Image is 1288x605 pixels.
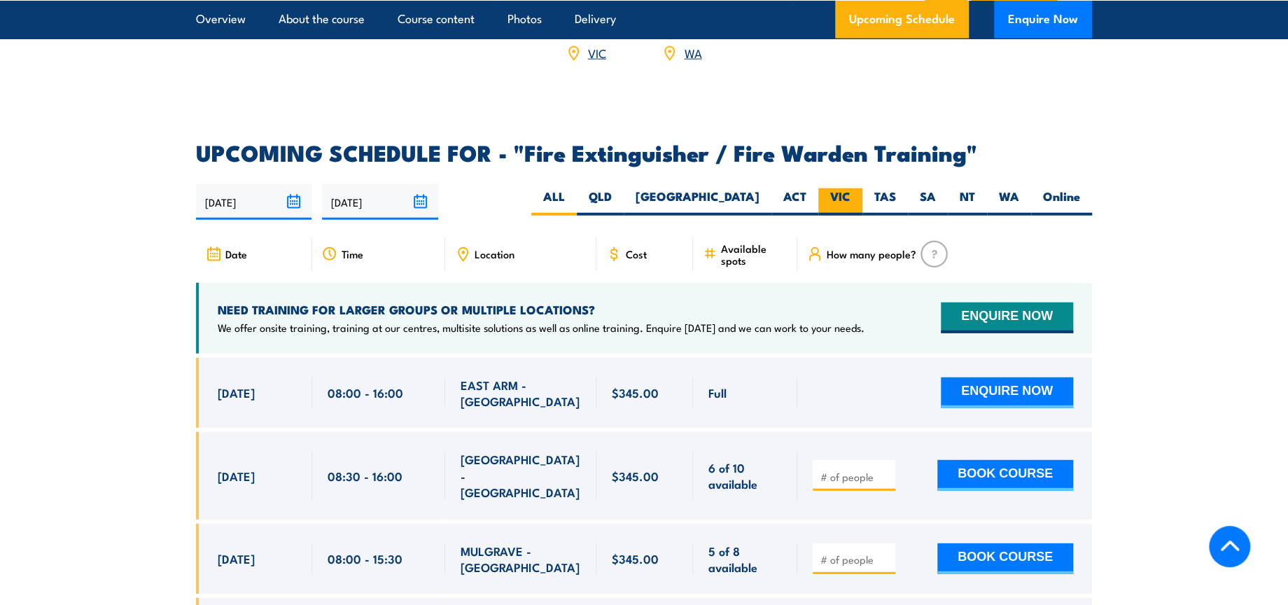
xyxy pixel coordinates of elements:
[820,470,890,484] input: # of people
[612,384,659,401] span: $345.00
[908,188,948,216] label: SA
[196,142,1092,162] h2: UPCOMING SCHEDULE FOR - "Fire Extinguisher / Fire Warden Training"
[721,242,787,266] span: Available spots
[987,188,1031,216] label: WA
[218,302,864,317] h4: NEED TRAINING FOR LARGER GROUPS OR MULTIPLE LOCATIONS?
[328,550,402,566] span: 08:00 - 15:30
[461,451,581,500] span: [GEOGRAPHIC_DATA] - [GEOGRAPHIC_DATA]
[612,468,659,484] span: $345.00
[322,184,437,220] input: To date
[948,188,987,216] label: NT
[588,23,603,40] a: SA
[218,321,864,335] p: We offer onsite training, training at our centres, multisite solutions as well as online training...
[708,384,727,401] span: Full
[328,468,402,484] span: 08:30 - 16:00
[218,550,255,566] span: [DATE]
[588,44,606,61] a: VIC
[937,460,1073,491] button: BOOK COURSE
[475,248,514,260] span: Location
[461,543,581,576] span: MULGRAVE - [GEOGRAPHIC_DATA]
[684,44,701,61] a: WA
[626,248,647,260] span: Cost
[196,184,311,220] input: From date
[461,377,581,410] span: EAST ARM - [GEOGRAPHIC_DATA]
[941,377,1073,408] button: ENQUIRE NOW
[328,384,403,401] span: 08:00 - 16:00
[771,188,818,216] label: ACT
[820,552,890,566] input: # of people
[218,468,255,484] span: [DATE]
[342,248,363,260] span: Time
[937,543,1073,574] button: BOOK COURSE
[612,550,659,566] span: $345.00
[862,188,908,216] label: TAS
[941,302,1073,333] button: ENQUIRE NOW
[708,543,782,576] span: 5 of 8 available
[1031,188,1092,216] label: Online
[708,459,782,492] span: 6 of 10 available
[818,188,862,216] label: VIC
[225,248,247,260] span: Date
[218,384,255,401] span: [DATE]
[827,248,916,260] span: How many people?
[684,23,704,40] a: TAS
[531,188,577,216] label: ALL
[577,188,624,216] label: QLD
[624,188,771,216] label: [GEOGRAPHIC_DATA]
